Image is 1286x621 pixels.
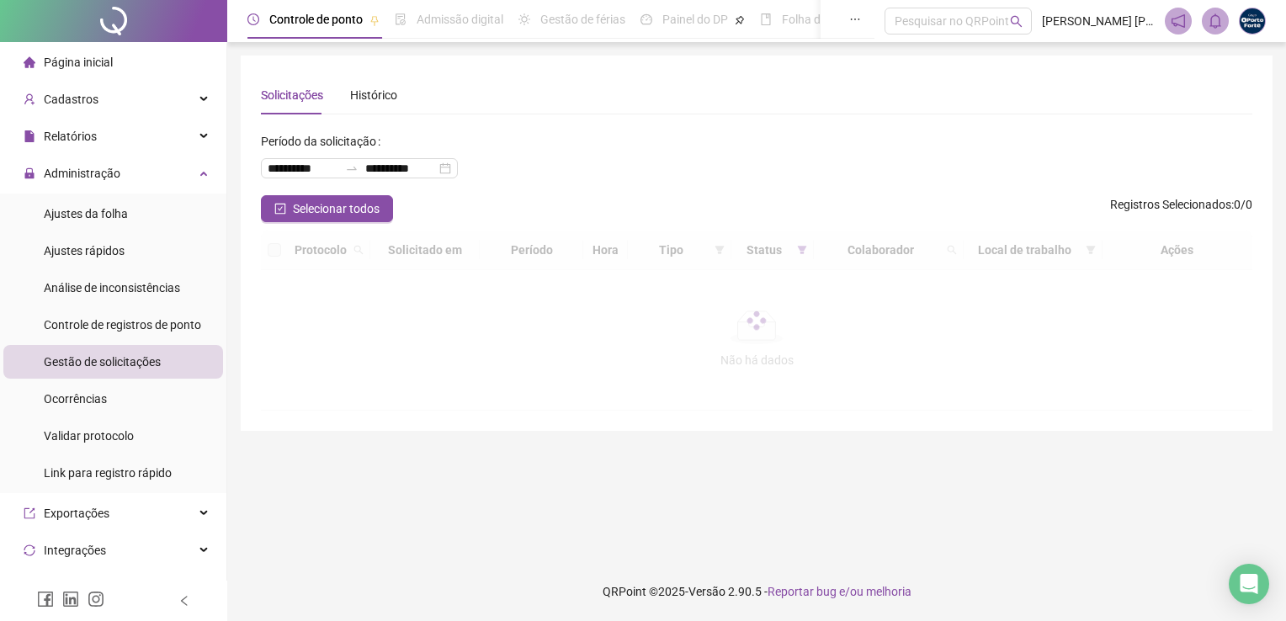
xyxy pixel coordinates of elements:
span: facebook [37,591,54,608]
label: Período da solicitação [261,128,387,155]
span: bell [1208,13,1223,29]
span: check-square [274,203,286,215]
button: Selecionar todos [261,195,393,222]
span: Registros Selecionados [1110,198,1231,211]
span: left [178,595,190,607]
span: Painel do DP [662,13,728,26]
span: Reportar bug e/ou melhoria [768,585,911,598]
span: Validar protocolo [44,429,134,443]
span: lock [24,167,35,179]
span: Controle de ponto [269,13,363,26]
span: notification [1171,13,1186,29]
span: book [760,13,772,25]
span: Ajustes rápidos [44,244,125,257]
span: Ajustes da folha [44,207,128,220]
span: instagram [88,591,104,608]
div: Histórico [350,86,397,104]
span: pushpin [735,15,745,25]
span: Controle de registros de ponto [44,318,201,332]
span: Ocorrências [44,392,107,406]
span: Integrações [44,544,106,557]
span: linkedin [62,591,79,608]
span: sync [24,544,35,556]
span: Gestão de solicitações [44,355,161,369]
span: search [1010,15,1023,28]
span: Cadastros [44,93,98,106]
span: : 0 / 0 [1110,195,1252,222]
span: user-add [24,93,35,105]
span: Selecionar todos [293,199,380,218]
div: Solicitações [261,86,323,104]
span: file [24,130,35,142]
span: swap-right [345,162,359,175]
span: Relatórios [44,130,97,143]
footer: QRPoint © 2025 - 2.90.5 - [227,562,1286,621]
span: file-done [395,13,407,25]
div: Open Intercom Messenger [1229,564,1269,604]
span: Link para registro rápido [44,466,172,480]
span: Exportações [44,507,109,520]
span: pushpin [369,15,380,25]
span: [PERSON_NAME] [PERSON_NAME] [1042,12,1155,30]
span: Administração [44,167,120,180]
span: sun [518,13,530,25]
span: Folha de pagamento [782,13,890,26]
span: ellipsis [849,13,861,25]
span: Página inicial [44,56,113,69]
span: export [24,507,35,519]
span: Admissão digital [417,13,503,26]
span: dashboard [640,13,652,25]
span: Versão [688,585,725,598]
span: clock-circle [247,13,259,25]
img: 64996 [1240,8,1265,34]
span: Gestão de férias [540,13,625,26]
span: home [24,56,35,68]
span: to [345,162,359,175]
span: Análise de inconsistências [44,281,180,295]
